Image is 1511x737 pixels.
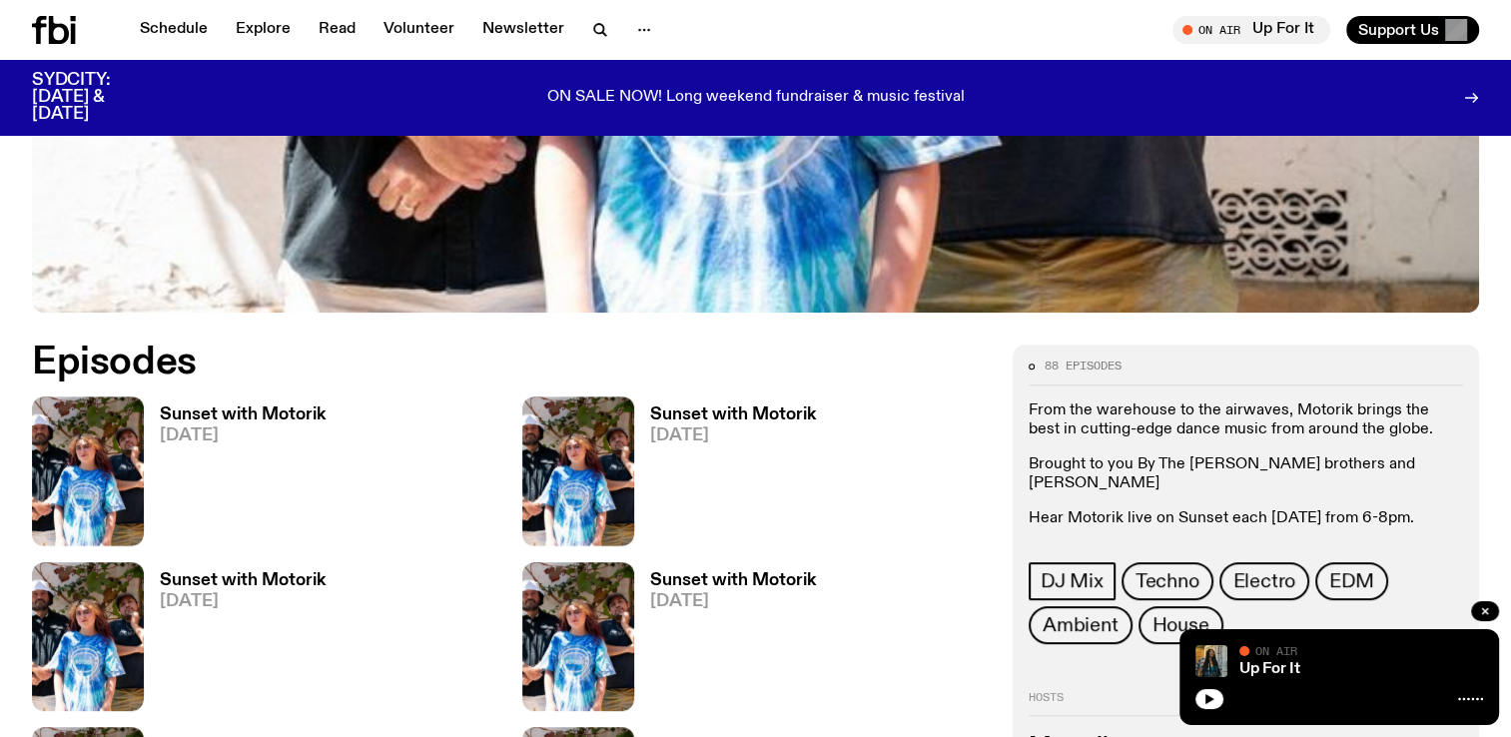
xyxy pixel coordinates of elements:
[522,562,634,711] img: Andrew, Reenie, and Pat stand in a row, smiling at the camera, in dappled light with a vine leafe...
[1029,509,1463,528] p: Hear Motorik live on Sunset each [DATE] from 6-8pm.
[1138,606,1223,644] a: House
[650,572,816,589] h3: Sunset with Motorik
[634,572,816,711] a: Sunset with Motorik[DATE]
[160,406,326,423] h3: Sunset with Motorik
[1029,606,1133,644] a: Ambient
[1135,570,1199,592] span: Techno
[1043,614,1119,636] span: Ambient
[650,427,816,444] span: [DATE]
[128,16,220,44] a: Schedule
[1233,570,1296,592] span: Electro
[1041,570,1104,592] span: DJ Mix
[32,345,989,380] h2: Episodes
[160,427,326,444] span: [DATE]
[1029,401,1463,439] p: From the warehouse to the airwaves, Motorik brings the best in cutting-edge dance music from arou...
[1029,692,1463,716] h2: Hosts
[1358,21,1439,39] span: Support Us
[224,16,303,44] a: Explore
[32,562,144,711] img: Andrew, Reenie, and Pat stand in a row, smiling at the camera, in dappled light with a vine leafe...
[1045,361,1122,371] span: 88 episodes
[470,16,576,44] a: Newsletter
[1195,645,1227,677] img: Ify - a Brown Skin girl with black braided twists, looking up to the side with her tongue stickin...
[160,572,326,589] h3: Sunset with Motorik
[634,406,816,545] a: Sunset with Motorik[DATE]
[1152,614,1209,636] span: House
[1122,562,1213,600] a: Techno
[522,396,634,545] img: Andrew, Reenie, and Pat stand in a row, smiling at the camera, in dappled light with a vine leafe...
[144,406,326,545] a: Sunset with Motorik[DATE]
[650,593,816,610] span: [DATE]
[1329,570,1373,592] span: EDM
[1029,562,1116,600] a: DJ Mix
[1172,16,1330,44] button: On AirUp For It
[1346,16,1479,44] button: Support Us
[160,593,326,610] span: [DATE]
[1219,562,1310,600] a: Electro
[1255,644,1297,657] span: On Air
[144,572,326,711] a: Sunset with Motorik[DATE]
[650,406,816,423] h3: Sunset with Motorik
[1239,661,1300,677] a: Up For It
[307,16,368,44] a: Read
[32,72,160,123] h3: SYDCITY: [DATE] & [DATE]
[32,396,144,545] img: Andrew, Reenie, and Pat stand in a row, smiling at the camera, in dappled light with a vine leafe...
[1315,562,1387,600] a: EDM
[547,89,965,107] p: ON SALE NOW! Long weekend fundraiser & music festival
[372,16,466,44] a: Volunteer
[1029,455,1463,493] p: Brought to you By The [PERSON_NAME] brothers and [PERSON_NAME]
